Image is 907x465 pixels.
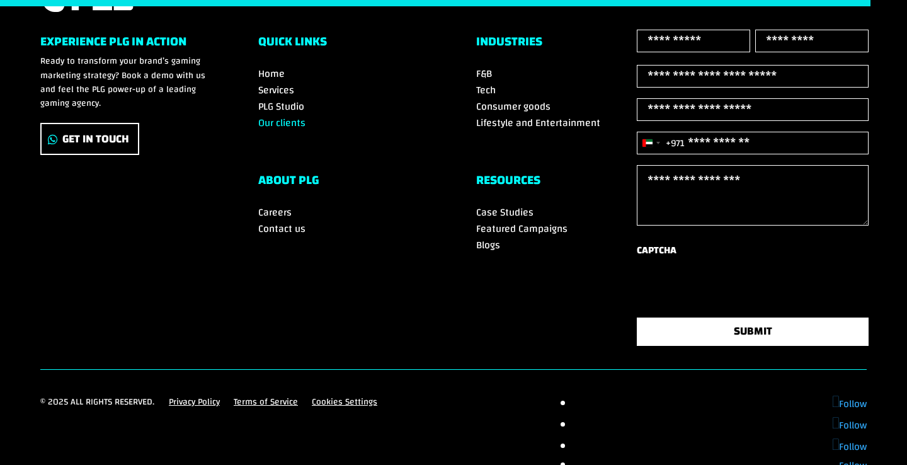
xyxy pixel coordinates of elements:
[637,318,869,346] button: SUBMIT
[476,81,496,100] a: Tech
[312,395,377,415] a: Cookies Settings
[40,123,139,155] a: Get In Touch
[833,437,867,456] a: Follow on Instagram
[476,113,600,132] a: Lifestyle and Entertainment
[169,395,220,415] a: Privacy Policy
[833,416,867,435] a: Follow on X
[839,394,867,413] span: Follow
[844,405,907,465] iframe: Chat Widget
[258,203,292,222] a: Careers
[258,81,294,100] a: Services
[839,437,867,456] span: Follow
[258,35,431,54] h6: Quick Links
[637,132,685,154] button: Selected country
[476,35,649,54] h6: Industries
[666,135,685,152] div: +971
[476,97,550,116] a: Consumer goods
[258,174,431,193] h6: ABOUT PLG
[40,35,213,54] h6: Experience PLG in Action
[476,236,500,255] a: Blogs
[40,395,154,410] p: © 2025 All rights reserved.
[40,54,213,111] p: Ready to transform your brand’s gaming marketing strategy? Book a demo with us and feel the PLG p...
[476,219,568,238] a: Featured Campaigns
[258,113,305,132] a: Our clients
[476,203,533,222] a: Case Studies
[258,64,285,83] a: Home
[258,219,305,238] a: Contact us
[234,395,298,415] a: Terms of Service
[839,416,867,435] span: Follow
[476,64,492,83] a: F&B
[637,265,828,314] iframe: reCAPTCHA
[833,394,867,413] a: Follow on Facebook
[476,174,649,193] h6: RESOURCES
[258,97,304,116] a: PLG Studio
[637,242,676,259] label: CAPTCHA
